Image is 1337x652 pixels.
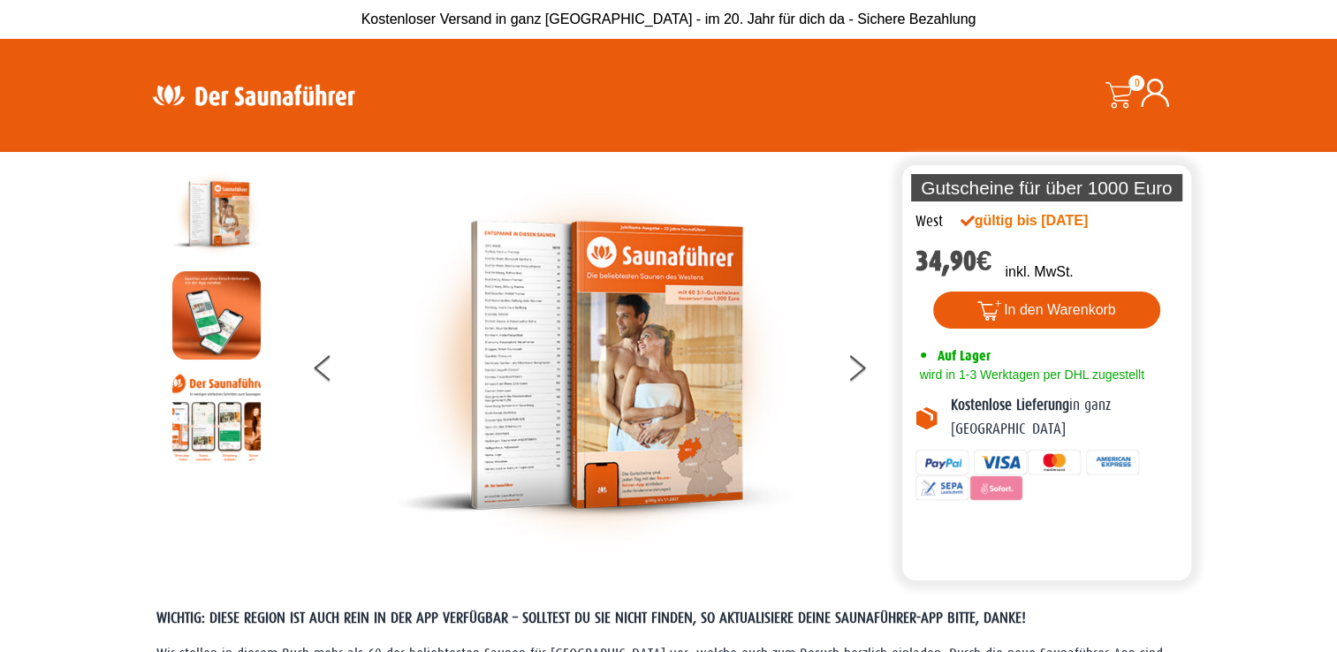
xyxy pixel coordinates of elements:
[1005,262,1073,283] p: inkl. MwSt.
[951,397,1069,413] b: Kostenlose Lieferung
[915,368,1144,382] span: wird in 1-3 Werktagen per DHL zugestellt
[172,373,261,461] img: Anleitung7tn
[915,245,992,277] bdi: 34,90
[172,170,261,258] img: der-saunafuehrer-2025-west
[397,170,794,561] img: der-saunafuehrer-2025-west
[951,394,1179,441] p: in ganz [GEOGRAPHIC_DATA]
[915,210,943,233] div: West
[938,347,991,364] span: Auf Lager
[361,11,976,27] span: Kostenloser Versand in ganz [GEOGRAPHIC_DATA] - im 20. Jahr für dich da - Sichere Bezahlung
[933,292,1160,329] button: In den Warenkorb
[1128,75,1144,91] span: 0
[172,271,261,360] img: MOCKUP-iPhone_regional
[976,245,992,277] span: €
[961,210,1127,231] div: gültig bis [DATE]
[156,610,1026,626] span: WICHTIG: DIESE REGION IST AUCH REIN IN DER APP VERFÜGBAR – SOLLTEST DU SIE NICHT FINDEN, SO AKTUA...
[911,174,1183,201] p: Gutscheine für über 1000 Euro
